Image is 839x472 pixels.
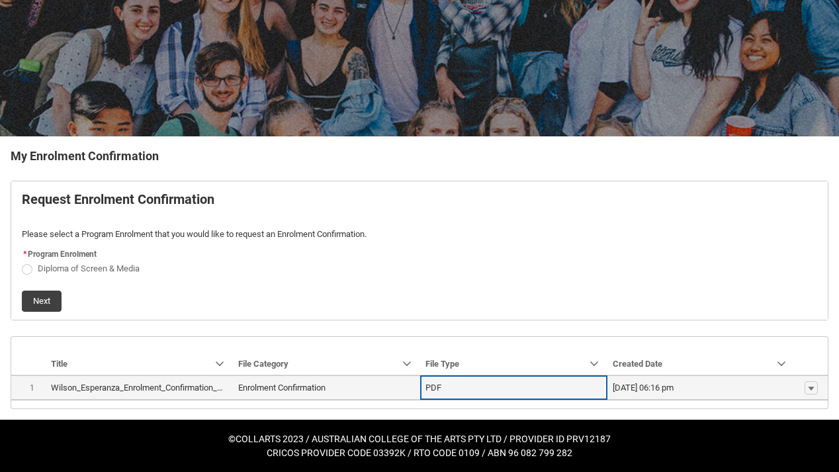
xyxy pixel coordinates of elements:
[51,383,275,393] lightning-base-formatted-text: Wilson_Esperanza_Enrolment_Confirmation_Aug 4, 2025.pdf
[22,228,817,241] p: Please select a Program Enrolment that you would like to request an Enrolment Confirmation.
[38,263,140,273] span: Diploma of Screen & Media
[28,250,97,259] span: Program Enrolment
[11,149,159,163] b: My Enrolment Confirmation
[11,181,828,320] article: REDU_Generate_Enrolment_Confirmation flow
[238,383,326,393] lightning-base-formatted-text: Enrolment Confirmation
[23,250,26,259] abbr: required
[22,191,214,207] b: Request Enrolment Confirmation
[613,383,674,393] lightning-formatted-date-time: [DATE] 06:16 pm
[425,383,441,393] lightning-base-formatted-text: PDF
[22,291,62,312] button: Next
